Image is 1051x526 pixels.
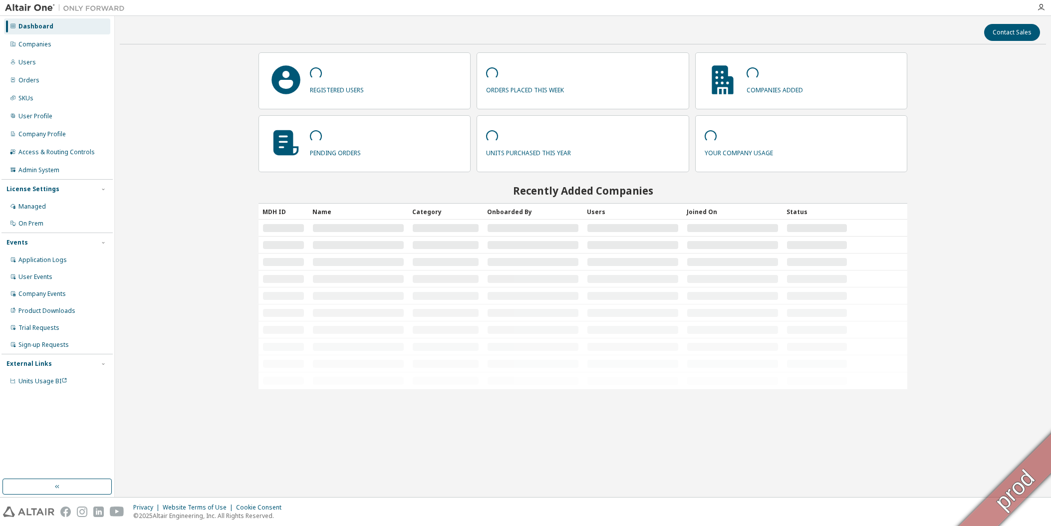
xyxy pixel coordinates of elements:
[18,290,66,298] div: Company Events
[18,307,75,315] div: Product Downloads
[93,507,104,517] img: linkedin.svg
[110,507,124,517] img: youtube.svg
[486,146,571,157] p: units purchased this year
[133,512,287,520] p: © 2025 Altair Engineering, Inc. All Rights Reserved.
[18,166,59,174] div: Admin System
[259,184,907,197] h2: Recently Added Companies
[18,377,67,385] span: Units Usage BI
[18,148,95,156] div: Access & Routing Controls
[310,83,364,94] p: registered users
[18,112,52,120] div: User Profile
[310,146,361,157] p: pending orders
[77,507,87,517] img: instagram.svg
[163,504,236,512] div: Website Terms of Use
[747,83,803,94] p: companies added
[6,239,28,247] div: Events
[236,504,287,512] div: Cookie Consent
[705,146,773,157] p: your company usage
[18,324,59,332] div: Trial Requests
[18,58,36,66] div: Users
[133,504,163,512] div: Privacy
[18,94,33,102] div: SKUs
[312,204,404,220] div: Name
[6,185,59,193] div: License Settings
[5,3,130,13] img: Altair One
[18,256,67,264] div: Application Logs
[6,360,52,368] div: External Links
[984,24,1040,41] button: Contact Sales
[18,341,69,349] div: Sign-up Requests
[18,220,43,228] div: On Prem
[3,507,54,517] img: altair_logo.svg
[60,507,71,517] img: facebook.svg
[787,204,847,220] div: Status
[18,203,46,211] div: Managed
[412,204,479,220] div: Category
[486,83,564,94] p: orders placed this week
[687,204,779,220] div: Joined On
[587,204,679,220] div: Users
[18,273,52,281] div: User Events
[18,22,53,30] div: Dashboard
[18,76,39,84] div: Orders
[487,204,579,220] div: Onboarded By
[18,130,66,138] div: Company Profile
[263,204,304,220] div: MDH ID
[18,40,51,48] div: Companies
